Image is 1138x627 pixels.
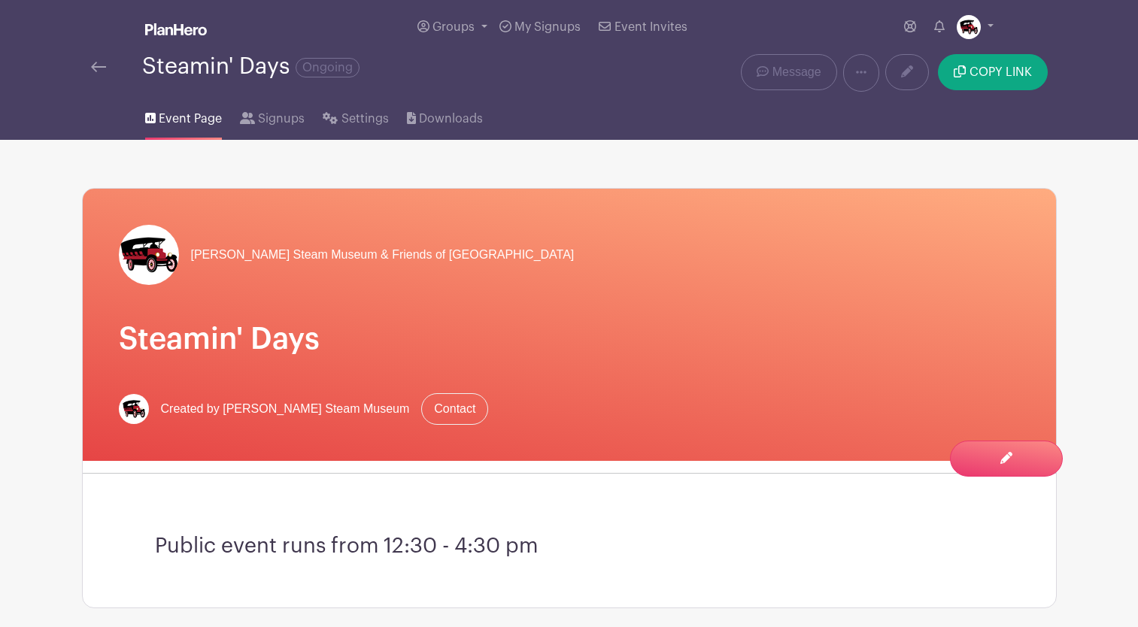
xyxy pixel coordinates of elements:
button: COPY LINK [938,54,1047,90]
a: Message [741,54,836,90]
h3: Public event runs from 12:30 - 4:30 pm [155,534,984,559]
a: Event Page [145,92,222,140]
span: Created by [PERSON_NAME] Steam Museum [161,400,410,418]
a: Contact [421,393,488,425]
img: FINAL_LOGOS-15.jpg [957,15,981,39]
img: logo_white-6c42ec7e38ccf1d336a20a19083b03d10ae64f83f12c07503d8b9e83406b4c7d.svg [145,23,207,35]
div: Steamin' Days [142,54,360,79]
img: back-arrow-29a5d9b10d5bd6ae65dc969a981735edf675c4d7a1fe02e03b50dbd4ba3cdb55.svg [91,62,106,72]
span: Event Invites [615,21,687,33]
span: Signups [258,110,305,128]
a: Downloads [407,92,483,140]
span: Message [772,63,821,81]
span: Event Page [159,110,222,128]
a: Signups [240,92,305,140]
h1: Steamin' Days [119,321,1020,357]
span: COPY LINK [970,66,1032,78]
span: My Signups [514,21,581,33]
a: Settings [323,92,388,140]
span: Settings [341,110,389,128]
span: Ongoing [296,58,360,77]
span: [PERSON_NAME] Steam Museum & Friends of [GEOGRAPHIC_DATA] [191,246,575,264]
img: FINAL_LOGOS-15.jpg [119,394,149,424]
span: Downloads [419,110,483,128]
span: Groups [432,21,475,33]
img: FINAL_LOGOS-15.jpg [119,225,179,285]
